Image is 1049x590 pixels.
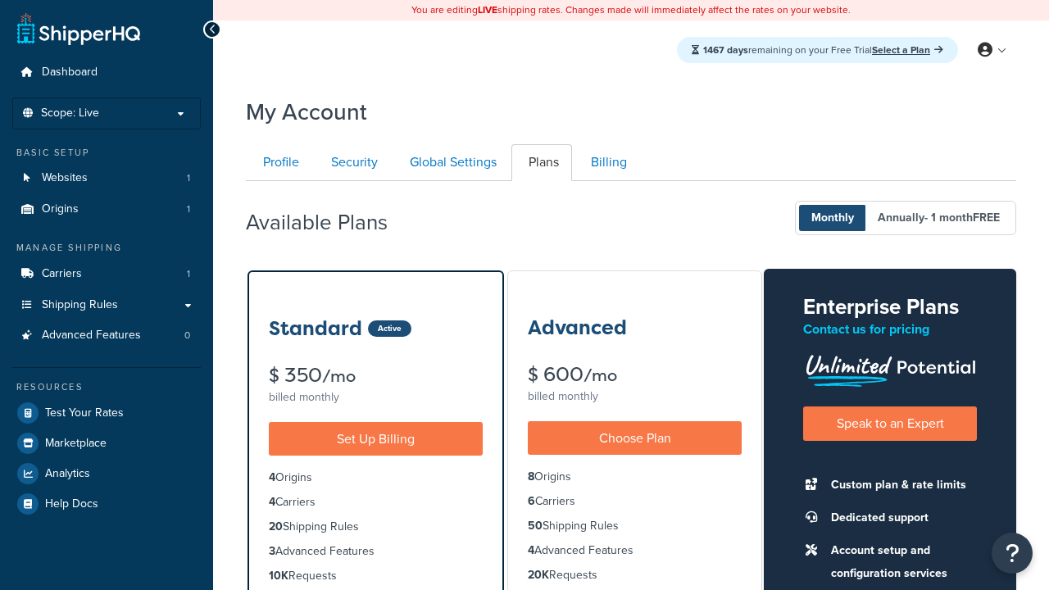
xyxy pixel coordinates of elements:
span: Help Docs [45,497,98,511]
li: Origins [528,468,742,486]
li: Dedicated support [823,506,977,529]
span: Annually [865,205,1012,231]
div: $ 600 [528,365,742,385]
a: Marketplace [12,429,201,458]
h3: Advanced [528,317,627,338]
div: Resources [12,380,201,394]
div: $ 350 [269,365,483,386]
span: Monthly [799,205,866,231]
a: Profile [246,144,312,181]
li: Shipping Rules [269,518,483,536]
span: - 1 month [924,209,1000,226]
li: Advanced Features [528,542,742,560]
span: Dashboard [42,66,98,79]
a: Billing [574,144,640,181]
li: Advanced Features [12,320,201,351]
span: 1 [187,267,190,281]
a: Speak to an Expert [803,406,977,440]
strong: 6 [528,492,535,510]
img: Unlimited Potential [803,349,977,387]
a: Choose Plan [528,421,742,455]
strong: 3 [269,542,275,560]
a: Plans [511,144,572,181]
div: Basic Setup [12,146,201,160]
strong: 10K [269,567,288,584]
a: Select a Plan [872,43,943,57]
a: Origins 1 [12,194,201,225]
li: Origins [269,469,483,487]
li: Carriers [269,493,483,511]
button: Open Resource Center [992,533,1033,574]
a: Websites 1 [12,163,201,193]
li: Origins [12,194,201,225]
a: Carriers 1 [12,259,201,289]
strong: 20K [528,566,549,583]
span: Origins [42,202,79,216]
span: Analytics [45,467,90,481]
li: Custom plan & rate limits [823,474,977,497]
a: Help Docs [12,489,201,519]
li: Websites [12,163,201,193]
p: Contact us for pricing [803,318,977,341]
strong: 4 [528,542,534,559]
div: Manage Shipping [12,241,201,255]
a: Analytics [12,459,201,488]
small: /mo [322,365,356,388]
span: Shipping Rules [42,298,118,312]
b: LIVE [478,2,497,17]
small: /mo [584,364,617,387]
h1: My Account [246,96,367,128]
div: billed monthly [269,386,483,409]
strong: 1467 days [703,43,748,57]
span: Scope: Live [41,107,99,120]
li: Account setup and configuration services [823,539,977,585]
a: Set Up Billing [269,422,483,456]
span: 0 [184,329,190,343]
span: Advanced Features [42,329,141,343]
a: Test Your Rates [12,398,201,428]
strong: 4 [269,469,275,486]
li: Advanced Features [269,542,483,560]
a: ShipperHQ Home [17,12,140,45]
div: billed monthly [528,385,742,408]
a: Dashboard [12,57,201,88]
a: Security [314,144,391,181]
div: Active [368,320,411,337]
li: Requests [269,567,483,585]
li: Carriers [12,259,201,289]
span: Carriers [42,267,82,281]
li: Requests [528,566,742,584]
h3: Standard [269,318,362,339]
a: Shipping Rules [12,290,201,320]
span: Marketplace [45,437,107,451]
span: Websites [42,171,88,185]
span: 1 [187,202,190,216]
strong: 4 [269,493,275,511]
a: Global Settings [393,144,510,181]
span: 1 [187,171,190,185]
strong: 20 [269,518,283,535]
h2: Enterprise Plans [803,295,977,319]
strong: 50 [528,517,543,534]
b: FREE [973,209,1000,226]
li: Shipping Rules [528,517,742,535]
h2: Available Plans [246,211,412,234]
button: Monthly Annually- 1 monthFREE [795,201,1016,235]
a: Advanced Features 0 [12,320,201,351]
li: Carriers [528,492,742,511]
div: remaining on your Free Trial [677,37,958,63]
span: Test Your Rates [45,406,124,420]
strong: 8 [528,468,534,485]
